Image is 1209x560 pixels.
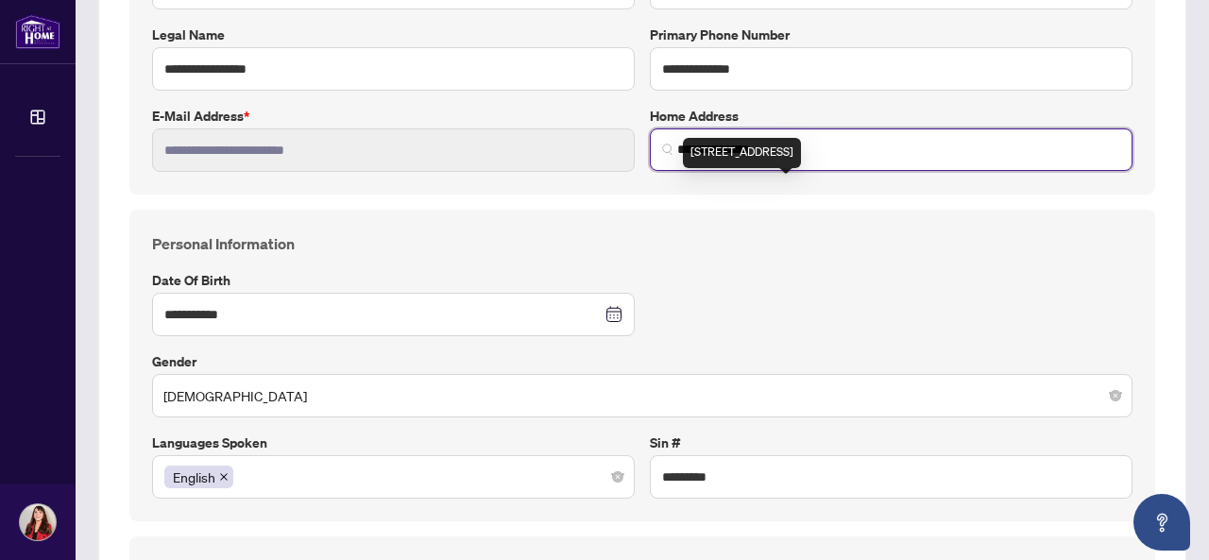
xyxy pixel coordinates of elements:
[152,25,635,45] label: Legal Name
[152,433,635,453] label: Languages spoken
[1133,494,1190,551] button: Open asap
[650,433,1132,453] label: Sin #
[173,467,215,487] span: English
[15,14,60,49] img: logo
[163,378,1121,414] span: Female
[152,106,635,127] label: E-mail Address
[612,471,623,483] span: close-circle
[662,144,673,155] img: search_icon
[650,106,1132,127] label: Home Address
[152,351,1132,372] label: Gender
[1110,390,1121,401] span: close-circle
[164,466,233,488] span: English
[20,504,56,540] img: Profile Icon
[219,472,229,482] span: close
[152,232,1132,255] h4: Personal Information
[152,270,635,291] label: Date of Birth
[650,25,1132,45] label: Primary Phone Number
